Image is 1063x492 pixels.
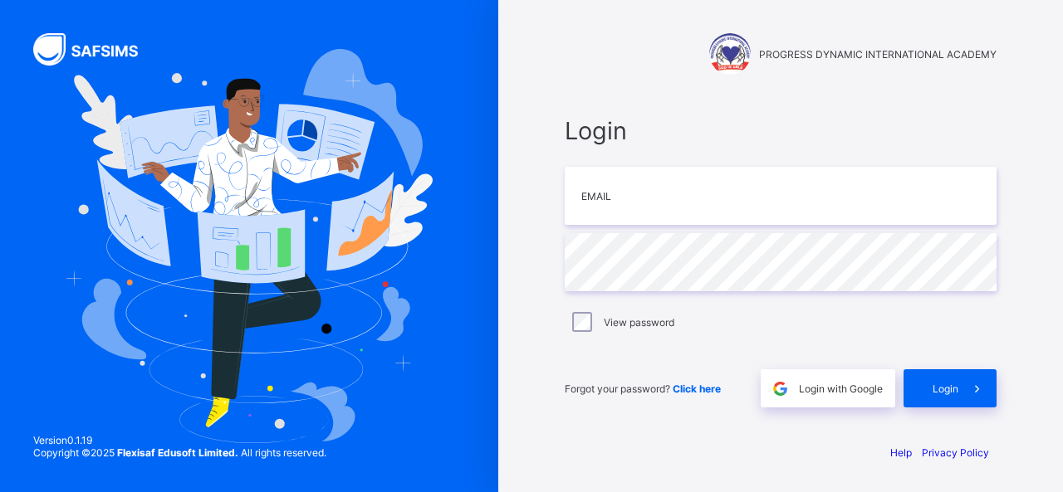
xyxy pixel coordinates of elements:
span: Login [565,116,997,145]
span: Version 0.1.19 [33,434,326,446]
a: Help [890,446,912,459]
span: Forgot your password? [565,382,721,395]
a: Privacy Policy [922,446,989,459]
span: Login [933,382,958,395]
span: Copyright © 2025 All rights reserved. [33,446,326,459]
img: google.396cfc9801f0270233282035f929180a.svg [771,379,790,398]
a: Click here [673,382,721,395]
strong: Flexisaf Edusoft Limited. [117,446,238,459]
label: View password [604,316,674,329]
img: Hero Image [66,49,432,442]
span: PROGRESS DYNAMIC INTERNATIONAL ACADEMY [759,48,997,61]
img: SAFSIMS Logo [33,33,158,66]
span: Login with Google [799,382,883,395]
